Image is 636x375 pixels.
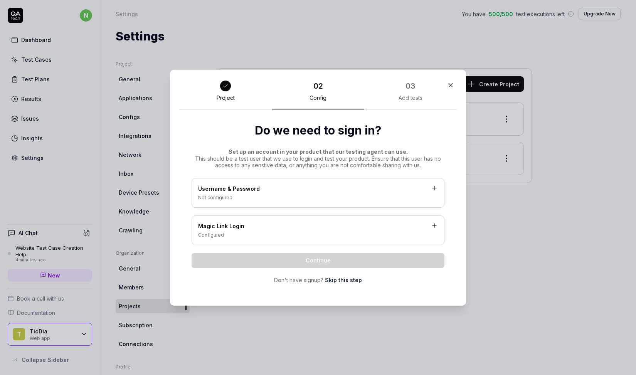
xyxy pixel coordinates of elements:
[198,222,438,232] div: Magic Link Login
[405,80,416,92] div: 03
[229,148,408,155] span: Set up an account in your product that our testing agent can use.
[306,256,331,264] span: Continue
[313,80,323,92] div: 02
[198,232,438,239] div: Configured
[217,94,235,101] div: Project
[444,79,457,91] button: Close Modal
[325,276,362,284] a: Skip this step
[198,194,438,201] div: Not configured
[310,94,326,101] div: Config
[192,148,444,169] div: This should be a test user that we use to login and test your product. Ensure that this user has ...
[274,276,323,284] span: Don't have signup?
[198,185,438,194] div: Username & Password
[192,122,444,139] h2: Do we need to sign in?
[399,94,422,101] div: Add tests
[192,253,444,268] button: Continue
